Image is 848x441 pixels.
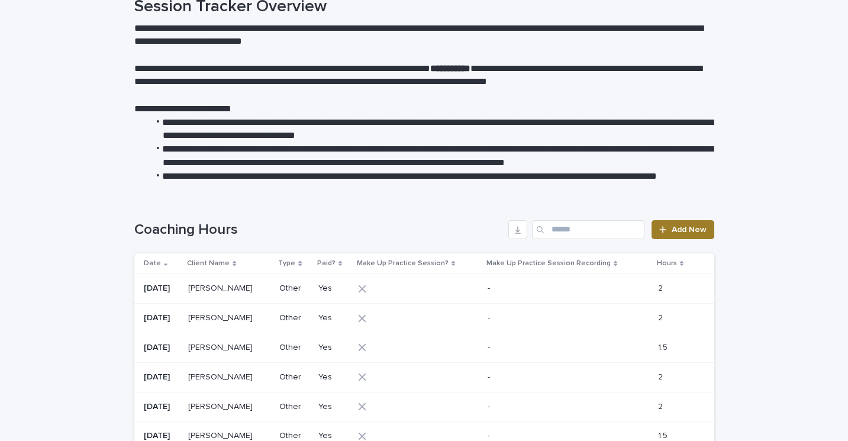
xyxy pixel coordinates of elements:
[317,257,336,270] p: Paid?
[318,372,349,382] p: Yes
[658,340,670,353] p: 1.5
[672,226,707,234] span: Add New
[658,429,670,441] p: 1.5
[279,431,308,441] p: Other
[188,281,255,294] p: [PERSON_NAME]
[357,257,449,270] p: Make Up Practice Session?
[486,257,611,270] p: Make Up Practice Session Recording
[279,313,308,323] p: Other
[187,257,230,270] p: Client Name
[318,313,349,323] p: Yes
[658,400,665,412] p: 2
[144,284,179,294] p: [DATE]
[652,220,714,239] a: Add New
[318,284,349,294] p: Yes
[134,333,714,362] tr: [DATE][PERSON_NAME][PERSON_NAME] OtherYes-- 1.51.5
[318,431,349,441] p: Yes
[658,281,665,294] p: 2
[144,313,179,323] p: [DATE]
[144,402,179,412] p: [DATE]
[188,400,255,412] p: [PERSON_NAME]
[279,402,308,412] p: Other
[278,257,295,270] p: Type
[144,343,179,353] p: [DATE]
[144,372,179,382] p: [DATE]
[279,372,308,382] p: Other
[188,370,255,382] p: [PERSON_NAME]
[318,343,349,353] p: Yes
[134,304,714,333] tr: [DATE][PERSON_NAME][PERSON_NAME] OtherYes-- 22
[279,284,308,294] p: Other
[657,257,677,270] p: Hours
[188,340,255,353] p: [PERSON_NAME]
[134,274,714,304] tr: [DATE][PERSON_NAME][PERSON_NAME] OtherYes-- 22
[658,311,665,323] p: 2
[488,311,492,323] p: -
[658,370,665,382] p: 2
[134,392,714,421] tr: [DATE][PERSON_NAME][PERSON_NAME] OtherYes-- 22
[134,221,504,239] h1: Coaching Hours
[488,340,492,353] p: -
[188,311,255,323] p: [PERSON_NAME]
[488,370,492,382] p: -
[144,257,161,270] p: Date
[144,431,179,441] p: [DATE]
[488,281,492,294] p: -
[488,400,492,412] p: -
[488,429,492,441] p: -
[532,220,644,239] input: Search
[134,362,714,392] tr: [DATE][PERSON_NAME][PERSON_NAME] OtherYes-- 22
[279,343,308,353] p: Other
[188,429,255,441] p: [PERSON_NAME]
[318,402,349,412] p: Yes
